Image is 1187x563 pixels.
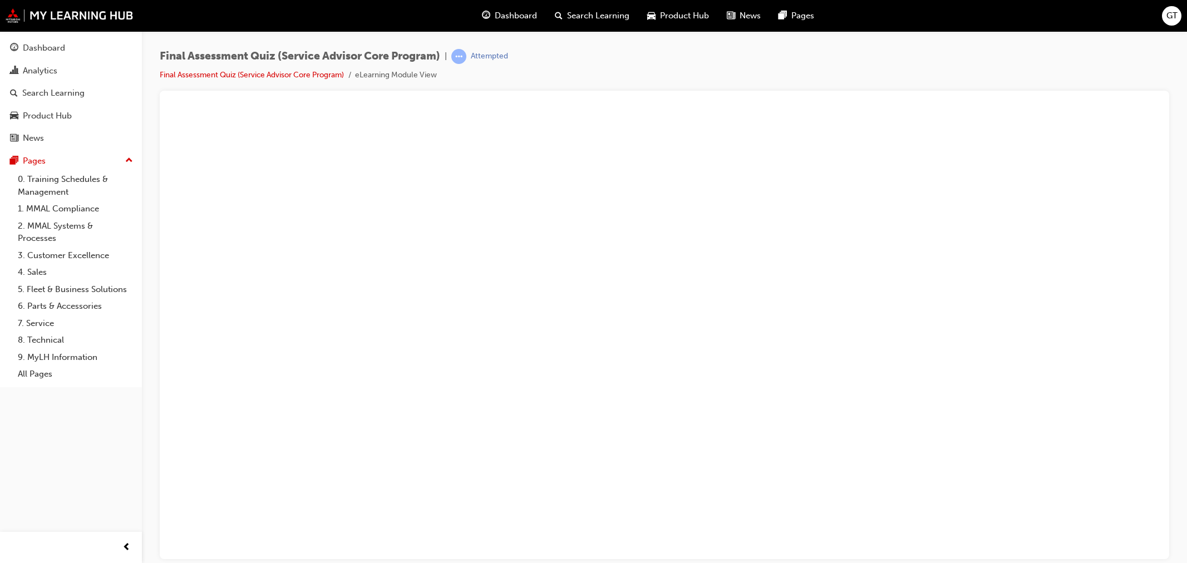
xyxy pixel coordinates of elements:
a: 6. Parts & Accessories [13,298,137,315]
span: car-icon [10,111,18,121]
div: News [23,132,44,145]
span: GT [1166,9,1178,22]
a: 9. MyLH Information [13,349,137,366]
a: 2. MMAL Systems & Processes [13,218,137,247]
a: news-iconNews [718,4,770,27]
div: Pages [23,155,46,167]
span: search-icon [10,88,18,98]
span: Product Hub [660,9,709,22]
span: guage-icon [10,43,18,53]
img: mmal [6,8,134,23]
a: All Pages [13,366,137,383]
span: | [445,50,447,63]
span: Pages [791,9,814,22]
a: 1. MMAL Compliance [13,200,137,218]
button: Pages [4,151,137,171]
a: 5. Fleet & Business Solutions [13,281,137,298]
a: 7. Service [13,315,137,332]
span: car-icon [647,9,656,23]
div: Product Hub [23,110,72,122]
a: 8. Technical [13,332,137,349]
button: GT [1162,6,1181,26]
span: news-icon [10,134,18,144]
a: car-iconProduct Hub [638,4,718,27]
span: news-icon [727,9,735,23]
div: Analytics [23,65,57,77]
a: Final Assessment Quiz (Service Advisor Core Program) [160,70,344,80]
a: News [4,128,137,149]
a: guage-iconDashboard [473,4,546,27]
a: Analytics [4,61,137,81]
a: Product Hub [4,106,137,126]
span: chart-icon [10,66,18,76]
a: Search Learning [4,83,137,103]
span: pages-icon [779,9,787,23]
a: pages-iconPages [770,4,823,27]
a: 4. Sales [13,264,137,281]
span: Final Assessment Quiz (Service Advisor Core Program) [160,50,440,63]
li: eLearning Module View [355,69,437,82]
a: 0. Training Schedules & Management [13,171,137,200]
a: search-iconSearch Learning [546,4,638,27]
span: search-icon [555,9,563,23]
span: Search Learning [567,9,629,22]
button: DashboardAnalyticsSearch LearningProduct HubNews [4,36,137,151]
span: News [740,9,761,22]
span: learningRecordVerb_ATTEMPT-icon [451,49,466,64]
div: Dashboard [23,42,65,55]
a: 3. Customer Excellence [13,247,137,264]
span: Dashboard [495,9,537,22]
div: Search Learning [22,87,85,100]
span: guage-icon [482,9,490,23]
span: prev-icon [122,541,131,555]
a: Dashboard [4,38,137,58]
span: pages-icon [10,156,18,166]
span: up-icon [125,154,133,168]
div: Attempted [471,51,508,62]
